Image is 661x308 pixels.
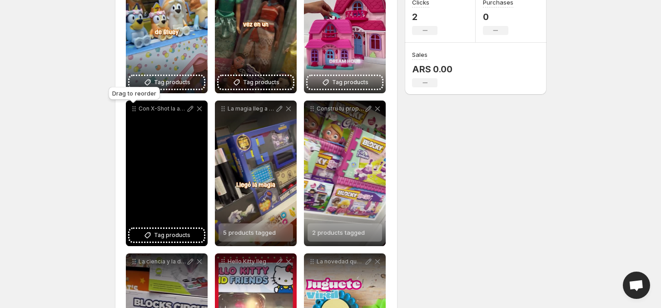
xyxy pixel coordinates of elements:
[623,272,650,299] a: Open chat
[219,76,293,89] button: Tag products
[243,78,279,87] span: Tag products
[139,105,186,112] p: Con X-Shot la accin nunca se detiene Carg en segundos apunt con precisin y desat la batalla Blast...
[223,229,276,236] span: 5 products tagged
[412,11,437,22] p: 2
[304,101,386,246] div: Constru tu propio unicornio de colores y viv una aventura de pura fantasa Con Blocky Fantasa cada...
[308,76,382,89] button: Tag products
[129,76,204,89] button: Tag products
[228,258,275,265] p: Hello Kitty lleg a Monococo para llenar de ternura el Mes de la Niez Peluches coleccionables muec...
[412,50,427,59] h3: Sales
[215,101,297,246] div: La magia lleg a Monococo Varitas que encienden la emocin trucos que dejan a todos boquiabiertos y...
[312,229,365,236] span: 2 products tagged
[317,258,364,265] p: La novedad que todos quieren conocer La Fbrica de Cermica de elmundodejuliana_ok lleg a Monococo ...
[139,258,186,265] p: La ciencia y la diversin se encienden con TechKids en MonoCoco Explor el mundo de la electricidad...
[154,78,190,87] span: Tag products
[332,78,368,87] span: Tag products
[228,105,275,112] p: La magia lleg a Monococo Varitas que encienden la emocin trucos que dejan a todos boquiabiertos y...
[129,229,204,242] button: Tag products
[317,105,364,112] p: Constru tu propio unicornio de colores y viv una aventura de pura fantasa Con Blocky Fantasa cada...
[126,101,208,246] div: Con X-Shot la accin nunca se detiene Carg en segundos apunt con precisin y desat la batalla Blast...
[154,231,190,240] span: Tag products
[412,64,452,75] p: ARS 0.00
[483,11,513,22] p: 0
